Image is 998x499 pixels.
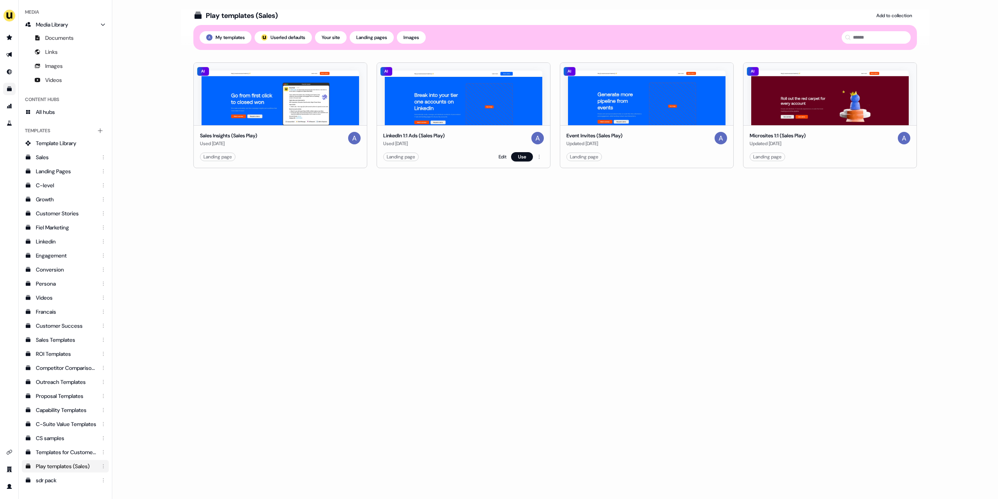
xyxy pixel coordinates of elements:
[36,139,76,147] span: Template Library
[36,420,96,428] div: C-Suite Value Templates
[3,31,16,44] a: Go to prospects
[203,153,232,161] div: Landing page
[45,34,74,42] span: Documents
[3,117,16,130] a: Go to experiments
[3,83,16,95] a: Go to templates
[22,376,109,388] a: Outreach Templates
[45,48,58,56] span: Links
[22,418,109,430] a: C-Suite Value Templates
[751,71,909,125] img: Microsites 1:1 (Sales Play)
[22,305,109,318] a: Francais
[747,67,759,76] div: AI
[22,93,109,106] div: Content Hubs
[22,74,109,86] a: Videos
[315,31,347,44] button: Your site
[36,294,96,302] div: Videos
[197,67,209,76] div: AI
[750,132,806,140] div: Microsites 1:1 (Sales Play)
[22,165,109,178] a: Landing Pages
[570,153,598,161] div: Landing page
[3,463,16,476] a: Go to team
[22,179,109,192] a: C-level
[36,364,96,372] div: Competitor Comparisons
[22,348,109,360] a: ROI Templates
[753,153,782,161] div: Landing page
[36,167,96,175] div: Landing Pages
[22,390,109,402] a: Proposal Templates
[22,334,109,346] a: Sales Templates
[22,221,109,234] a: Fiel Marketing
[36,153,96,161] div: Sales
[3,66,16,78] a: Go to Inbound
[202,71,359,125] img: Sales Insights (Sales Play)
[36,238,96,245] div: Linkedin
[255,31,312,44] button: userled logo;Userled defaults
[36,406,96,414] div: Capability Templates
[22,474,109,487] a: sdr pack
[36,108,55,116] span: All hubs
[22,207,109,220] a: Customer Stories
[22,124,109,137] div: Templates
[36,195,96,203] div: Growth
[22,193,109,206] a: Growth
[261,34,267,41] img: userled logo
[22,320,109,332] a: Customer Success
[36,378,96,386] div: Outreach Templates
[22,32,109,44] a: Documents
[36,280,96,288] div: Persona
[22,277,109,290] a: Persona
[22,460,109,472] a: Play templates (Sales)
[750,140,806,147] div: Updated [DATE]
[3,100,16,112] a: Go to attribution
[566,132,623,140] div: Event Invites (Sales Play)
[511,152,533,162] button: Use
[560,62,734,168] button: Event Invites (Sales Play)AIEvent Invites (Sales Play)Updated [DATE]AaronLanding page
[568,71,725,125] img: Event Invites (Sales Play)
[385,71,542,125] img: LinkedIn 1:1 Ads (Sales Play)
[563,67,576,76] div: AI
[22,263,109,276] a: Conversion
[3,446,16,458] a: Go to integrations
[36,181,96,189] div: C-level
[36,350,96,358] div: ROI Templates
[22,404,109,416] a: Capability Templates
[45,62,63,70] span: Images
[22,235,109,248] a: Linkedin
[22,18,109,31] a: Media Library
[22,106,109,118] a: All hubs
[22,362,109,374] a: Competitor Comparisons
[206,34,212,41] img: Aaron
[36,266,96,273] div: Conversion
[200,140,257,147] div: Used [DATE]
[743,62,917,168] button: Microsites 1:1 (Sales Play)AIMicrosites 1:1 (Sales Play)Updated [DATE]AaronLanding page
[397,31,426,44] button: Images
[387,153,415,161] div: Landing page
[36,21,68,28] span: Media Library
[36,336,96,344] div: Sales Templates
[36,392,96,400] div: Proposal Templates
[36,224,96,231] div: Fiel Marketing
[22,291,109,304] a: Videos
[377,62,550,168] button: LinkedIn 1:1 Ads (Sales Play)AILinkedIn 1:1 Ads (Sales Play)Used [DATE]AaronLanding pageEditUse
[22,137,109,149] a: Template Library
[348,132,361,144] img: Aaron
[36,322,96,330] div: Customer Success
[383,140,445,147] div: Used [DATE]
[872,9,917,22] button: Add to collection
[261,34,267,41] div: ;
[22,151,109,163] a: Sales
[36,210,96,217] div: Customer Stories
[531,132,544,144] img: Aaron
[3,480,16,493] a: Go to profile
[383,132,445,140] div: LinkedIn 1:1 Ads (Sales Play)
[715,132,727,144] img: Aaron
[898,132,910,144] img: Aaron
[22,6,109,18] div: Media
[36,434,96,442] div: CS samples
[499,153,506,161] a: Edit
[380,67,393,76] div: AI
[22,446,109,458] a: Templates for Customers - Sales
[36,308,96,316] div: Francais
[36,252,96,259] div: Engagement
[36,462,96,470] div: Play templates (Sales)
